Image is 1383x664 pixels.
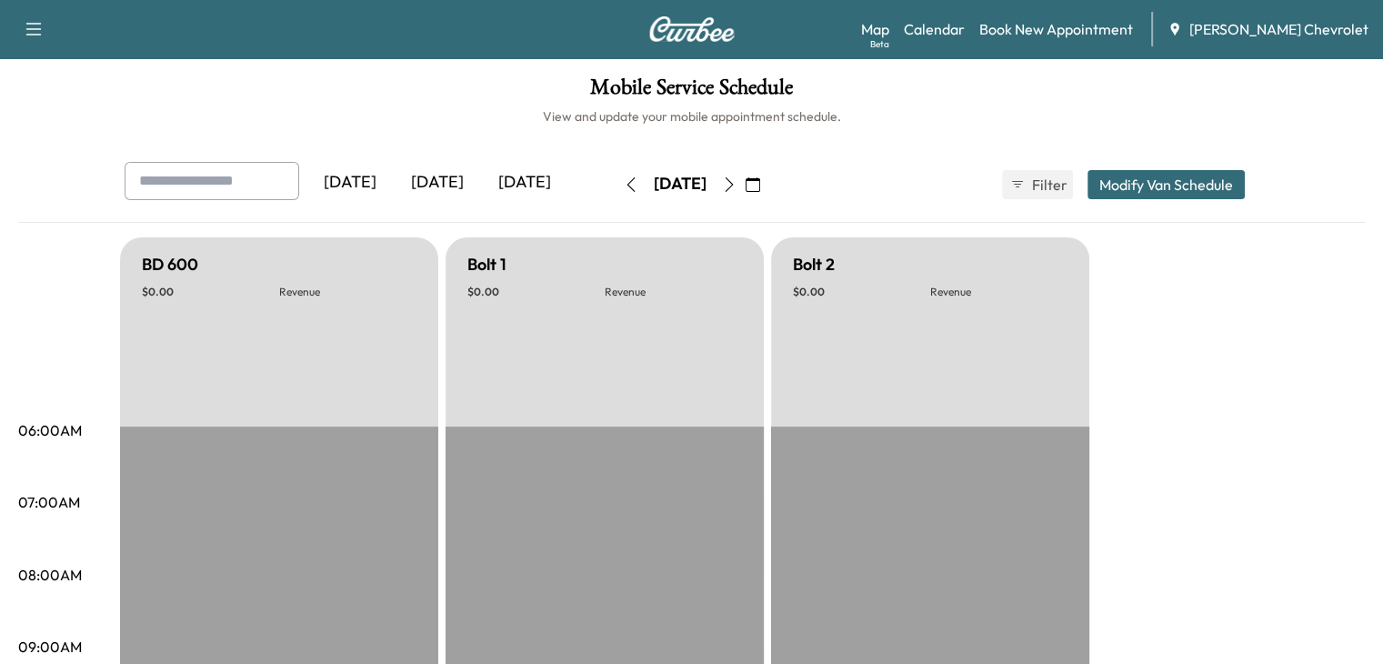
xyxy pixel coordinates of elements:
h5: Bolt 1 [467,252,506,277]
p: Revenue [605,285,742,299]
span: Filter [1032,174,1065,196]
p: 06:00AM [18,419,82,441]
button: Modify Van Schedule [1087,170,1245,199]
img: Curbee Logo [648,16,736,42]
h5: Bolt 2 [793,252,835,277]
p: 08:00AM [18,564,82,586]
div: [DATE] [306,162,394,204]
a: MapBeta [861,18,889,40]
p: $ 0.00 [467,285,605,299]
p: $ 0.00 [142,285,279,299]
h1: Mobile Service Schedule [18,76,1365,107]
div: [DATE] [654,173,707,196]
p: Revenue [930,285,1067,299]
h6: View and update your mobile appointment schedule. [18,107,1365,126]
div: Beta [870,37,889,51]
h5: BD 600 [142,252,198,277]
div: [DATE] [394,162,481,204]
span: [PERSON_NAME] Chevrolet [1189,18,1368,40]
p: 09:00AM [18,636,82,658]
p: $ 0.00 [793,285,930,299]
div: [DATE] [481,162,568,204]
p: 07:00AM [18,491,80,513]
p: Revenue [279,285,416,299]
a: Calendar [904,18,965,40]
a: Book New Appointment [979,18,1133,40]
button: Filter [1002,170,1073,199]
